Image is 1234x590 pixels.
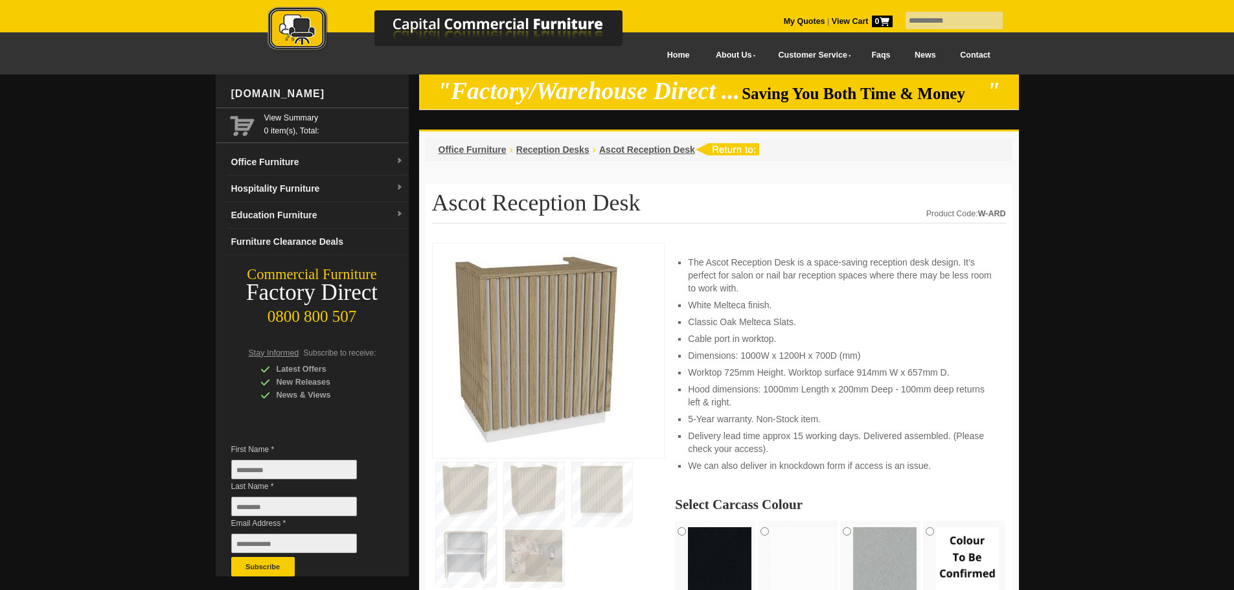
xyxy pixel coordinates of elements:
[231,443,376,456] span: First Name *
[260,389,383,402] div: News & Views
[688,332,992,345] li: Cable port in worktop.
[688,315,992,328] li: Classic Oak Melteca Slats.
[231,460,357,479] input: First Name *
[688,256,992,295] li: The Ascot Reception Desk is a space-saving reception desk design. It’s perfect for salon or nail ...
[688,413,992,425] li: 5-Year warranty. Non-Stock item.
[437,78,740,104] em: "Factory/Warehouse Direct ...
[396,157,404,165] img: dropdown
[742,85,985,102] span: Saving You Both Time & Money
[439,144,507,155] a: Office Furniture
[260,363,383,376] div: Latest Offers
[232,6,685,58] a: Capital Commercial Furniture Logo
[226,176,409,202] a: Hospitality Furnituredropdown
[232,6,685,54] img: Capital Commercial Furniture Logo
[829,17,892,26] a: View Cart0
[832,17,893,26] strong: View Cart
[688,383,992,409] li: Hood dimensions: 1000mm Length x 200mm Deep - 100mm deep returns left & right.
[987,78,1000,104] em: "
[439,250,634,448] img: Ascot Reception Desk
[264,111,404,135] span: 0 item(s), Total:
[231,557,295,576] button: Subscribe
[216,301,409,326] div: 0800 800 507
[872,16,893,27] span: 0
[764,41,859,70] a: Customer Service
[216,266,409,284] div: Commercial Furniture
[516,144,589,155] a: Reception Desks
[231,534,357,553] input: Email Address *
[599,144,695,155] a: Ascot Reception Desk
[432,190,1006,223] h1: Ascot Reception Desk
[702,41,764,70] a: About Us
[226,229,409,255] a: Furniture Clearance Deals
[226,149,409,176] a: Office Furnituredropdown
[231,480,376,493] span: Last Name *
[688,299,992,312] li: White Melteca finish.
[688,459,992,472] li: We can also deliver in knockdown form if access is an issue.
[948,41,1002,70] a: Contact
[784,17,825,26] a: My Quotes
[510,143,513,156] li: ›
[249,348,299,357] span: Stay Informed
[593,143,596,156] li: ›
[226,74,409,113] div: [DOMAIN_NAME]
[264,111,404,124] a: View Summary
[303,348,376,357] span: Subscribe to receive:
[396,184,404,192] img: dropdown
[902,41,948,70] a: News
[688,429,992,455] li: Delivery lead time approx 15 working days. Delivered assembled. (Please check your access).
[226,202,409,229] a: Education Furnituredropdown
[396,210,404,218] img: dropdown
[688,349,992,362] li: Dimensions: 1000W x 1200H x 700D (mm)
[231,517,376,530] span: Email Address *
[926,207,1006,220] div: Product Code:
[675,498,1005,511] h2: Select Carcass Colour
[231,497,357,516] input: Last Name *
[860,41,903,70] a: Faqs
[688,366,992,379] li: Worktop 725mm Height. Worktop surface 914mm W x 657mm D.
[260,376,383,389] div: New Releases
[695,143,759,155] img: return to
[216,284,409,302] div: Factory Direct
[978,209,1006,218] strong: W-ARD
